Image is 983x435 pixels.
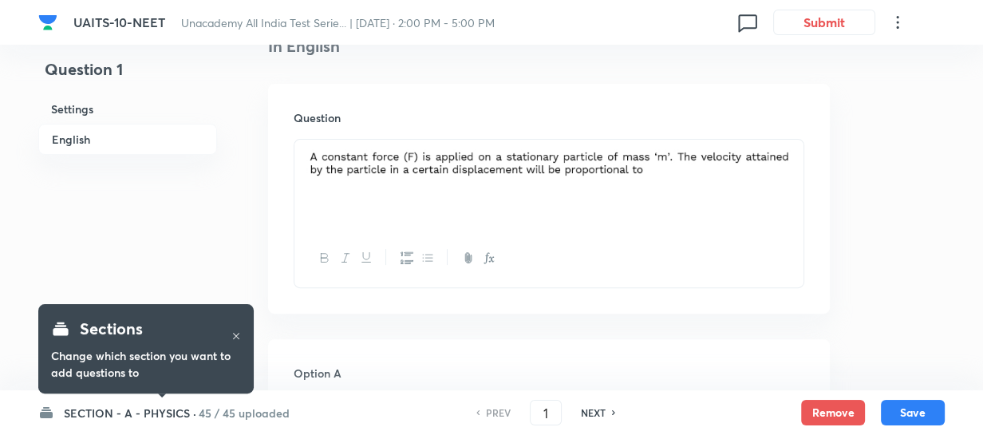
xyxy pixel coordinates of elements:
[38,57,217,94] h4: Question 1
[306,149,792,178] img: 04-10-25-06:16:27-AM
[801,400,865,425] button: Remove
[294,109,804,126] h6: Question
[38,13,57,32] img: Company Logo
[199,405,290,421] h6: 45 / 45 uploaded
[73,14,165,30] span: UAITS-10-NEET
[294,365,804,382] h6: Option A
[38,13,61,32] a: Company Logo
[51,347,241,381] h6: Change which section you want to add questions to
[80,317,143,341] h4: Sections
[38,124,217,155] h6: English
[881,400,945,425] button: Save
[773,10,875,35] button: Submit
[268,34,830,58] h4: In English
[581,405,606,420] h6: NEXT
[486,405,511,420] h6: PREV
[64,405,196,421] h6: SECTION - A - PHYSICS ·
[38,94,217,124] h6: Settings
[181,15,495,30] span: Unacademy All India Test Serie... | [DATE] · 2:00 PM - 5:00 PM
